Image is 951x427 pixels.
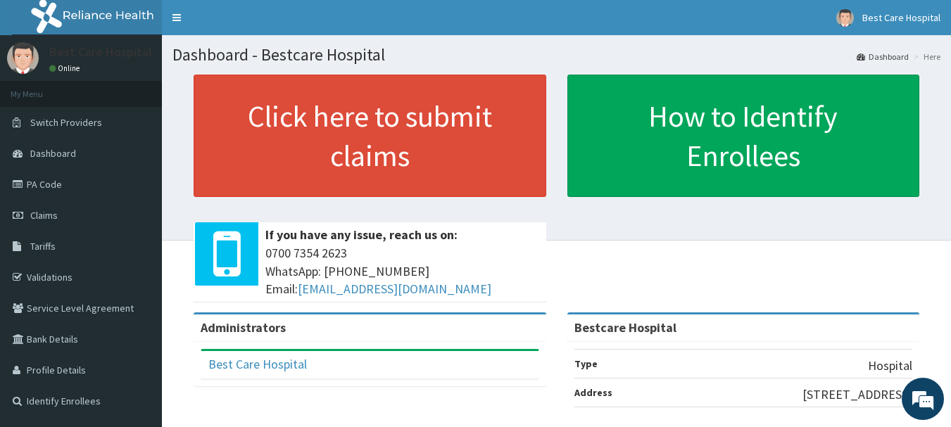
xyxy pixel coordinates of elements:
p: [STREET_ADDRESS] [802,385,912,404]
span: 0700 7354 2623 WhatsApp: [PHONE_NUMBER] Email: [265,244,539,298]
b: Type [574,357,598,370]
p: Best Care Hospital [49,46,152,58]
span: Tariffs [30,240,56,253]
a: Online [49,63,83,73]
b: If you have any issue, reach us on: [265,227,458,243]
span: Switch Providers [30,116,102,129]
img: User Image [7,42,39,74]
span: Claims [30,209,58,222]
strong: Bestcare Hospital [574,319,676,336]
span: Dashboard [30,147,76,160]
span: Best Care Hospital [862,11,940,24]
img: User Image [836,9,854,27]
a: Click here to submit claims [194,75,546,197]
li: Here [910,51,940,63]
b: Administrators [201,319,286,336]
p: Hospital [868,357,912,375]
a: [EMAIL_ADDRESS][DOMAIN_NAME] [298,281,491,297]
h1: Dashboard - Bestcare Hospital [172,46,940,64]
a: Dashboard [857,51,909,63]
a: How to Identify Enrollees [567,75,920,197]
a: Best Care Hospital [208,356,307,372]
b: Address [574,386,612,399]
